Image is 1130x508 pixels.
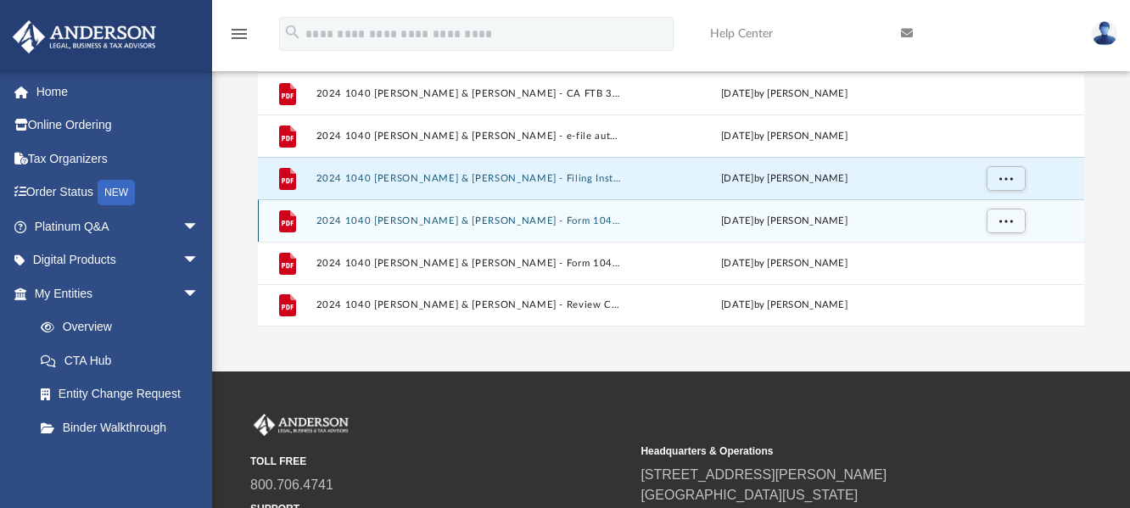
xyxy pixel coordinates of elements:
[12,176,225,210] a: Order StatusNEW
[250,414,352,436] img: Anderson Advisors Platinum Portal
[316,215,624,226] button: 2024 1040 [PERSON_NAME] & [PERSON_NAME] - Form 1040-ES Estimated Tax Payment.pdf
[630,87,937,102] div: [DATE] by [PERSON_NAME]
[24,310,225,344] a: Overview
[316,88,624,99] button: 2024 1040 [PERSON_NAME] & [PERSON_NAME] - CA FTB 3588 Payment Voucher.pdf
[12,142,225,176] a: Tax Organizers
[8,20,161,53] img: Anderson Advisors Platinum Portal
[182,276,216,311] span: arrow_drop_down
[24,410,225,444] a: Binder Walkthrough
[630,256,937,271] div: [DATE] by [PERSON_NAME]
[182,243,216,278] span: arrow_drop_down
[12,243,225,277] a: Digital Productsarrow_drop_down
[250,454,629,469] small: TOLL FREE
[229,24,249,44] i: menu
[641,467,887,482] a: [STREET_ADDRESS][PERSON_NAME]
[316,299,624,310] button: 2024 1040 [PERSON_NAME] & [PERSON_NAME] - Review Copy.pdf
[12,276,225,310] a: My Entitiesarrow_drop_down
[316,131,624,142] button: 2024 1040 [PERSON_NAME] & [PERSON_NAME] - e-file authorization - please sign.pdf
[182,209,216,244] span: arrow_drop_down
[12,209,225,243] a: Platinum Q&Aarrow_drop_down
[630,214,937,229] div: [DATE] by [PERSON_NAME]
[24,444,216,478] a: My Blueprint
[12,75,225,109] a: Home
[24,343,225,377] a: CTA Hub
[630,171,937,187] div: [DATE] by [PERSON_NAME]
[316,173,624,184] button: 2024 1040 [PERSON_NAME] & [PERSON_NAME] - Filing Instructions.pdf
[987,209,1026,234] button: More options
[641,488,858,502] a: [GEOGRAPHIC_DATA][US_STATE]
[229,32,249,44] a: menu
[12,109,225,142] a: Online Ordering
[316,258,624,269] button: 2024 1040 [PERSON_NAME] & [PERSON_NAME] - Form 1040-V Payment Voucher.pdf
[98,180,135,205] div: NEW
[24,377,225,411] a: Entity Change Request
[987,166,1026,192] button: More options
[630,298,937,313] div: [DATE] by [PERSON_NAME]
[641,444,1019,459] small: Headquarters & Operations
[283,23,302,42] i: search
[630,129,937,144] div: [DATE] by [PERSON_NAME]
[1092,21,1117,46] img: User Pic
[250,477,333,492] a: 800.706.4741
